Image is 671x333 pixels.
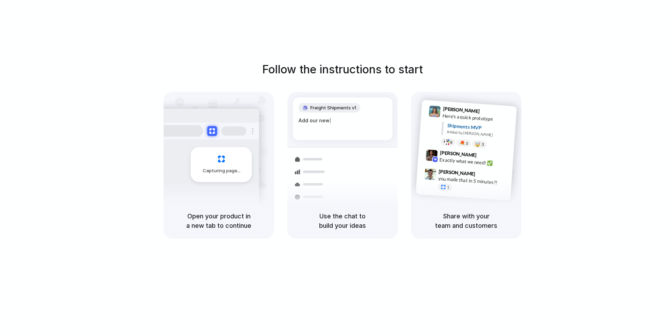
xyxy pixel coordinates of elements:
div: Exactly what we need! ✅ [439,156,509,168]
span: 9:47 AM [477,171,492,179]
span: 9:41 AM [482,108,496,116]
div: Here's a quick prototype [442,112,512,124]
span: [PERSON_NAME] [439,167,476,178]
span: [PERSON_NAME] [440,149,477,159]
span: Capturing page [203,167,241,174]
div: you made that in 5 minutes?! [438,175,508,187]
span: 5 [466,142,468,145]
div: Add our new [298,117,387,124]
h1: Follow the instructions to start [262,61,423,78]
span: Freight Shipments v1 [310,104,356,111]
span: [PERSON_NAME] [443,105,480,115]
h5: Share with your team and customers [419,211,513,230]
div: 🤯 [475,142,481,147]
span: 3 [482,143,484,146]
div: Shipments MVP [447,122,512,133]
span: 8 [450,140,453,144]
h5: Use the chat to build your ideas [296,211,389,230]
h5: Open your product in a new tab to continue [172,211,266,230]
span: 9:42 AM [479,152,493,160]
span: | [330,118,331,123]
div: Added by [PERSON_NAME] [447,129,511,139]
span: 1 [447,186,449,189]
